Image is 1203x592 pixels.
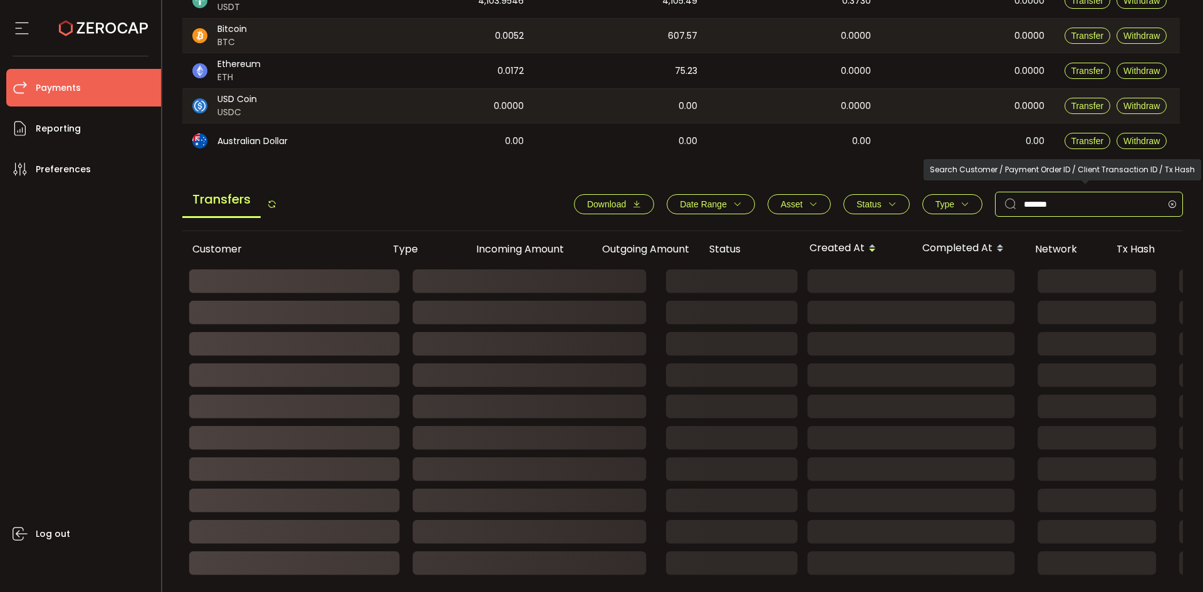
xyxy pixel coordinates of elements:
span: 0.0000 [841,99,871,113]
img: btc_portfolio.svg [192,28,207,43]
span: Reporting [36,120,81,138]
button: Transfer [1065,133,1111,149]
span: Bitcoin [217,23,247,36]
button: Transfer [1065,98,1111,114]
span: 0.00 [1026,134,1044,148]
span: BTC [217,36,247,49]
span: 607.57 [668,29,697,43]
button: Withdraw [1117,63,1167,79]
button: Status [843,194,910,214]
span: 0.0000 [1014,29,1044,43]
span: 0.0000 [841,64,871,78]
button: Date Range [667,194,755,214]
div: Outgoing Amount [574,242,699,256]
span: USDT [217,1,247,14]
span: 0.00 [505,134,524,148]
img: usdc_portfolio.svg [192,98,207,113]
span: Status [857,199,882,209]
span: Withdraw [1123,31,1160,41]
span: USD Coin [217,93,257,106]
div: Network [1025,242,1107,256]
img: aud_portfolio.svg [192,133,207,148]
span: Transfer [1071,66,1104,76]
iframe: Chat Widget [1140,532,1203,592]
button: Withdraw [1117,133,1167,149]
span: 0.00 [852,134,871,148]
span: Withdraw [1123,66,1160,76]
button: Withdraw [1117,98,1167,114]
span: Transfer [1071,31,1104,41]
span: Withdraw [1123,136,1160,146]
span: Transfer [1071,136,1104,146]
div: Incoming Amount [449,242,574,256]
span: USDC [217,106,257,119]
div: Completed At [912,238,1025,259]
img: eth_portfolio.svg [192,63,207,78]
div: Status [699,242,799,256]
span: Type [935,199,954,209]
button: Withdraw [1117,28,1167,44]
span: 0.0000 [841,29,871,43]
span: 0.0000 [1014,99,1044,113]
span: 0.00 [679,134,697,148]
span: Preferences [36,160,91,179]
button: Download [574,194,654,214]
span: Log out [36,525,70,543]
button: Transfer [1065,63,1111,79]
span: Australian Dollar [217,135,288,148]
span: Date Range [680,199,727,209]
span: 0.0000 [1014,64,1044,78]
span: 75.23 [675,64,697,78]
span: 0.00 [679,99,697,113]
div: Customer [182,242,383,256]
span: 0.0052 [495,29,524,43]
div: Created At [799,238,912,259]
span: 0.0172 [497,64,524,78]
span: Transfers [182,182,261,218]
div: Type [383,242,449,256]
span: Download [587,199,626,209]
span: Transfer [1071,101,1104,111]
div: Search Customer / Payment Order ID / Client Transaction ID / Tx Hash [924,159,1201,180]
span: Payments [36,79,81,97]
span: Asset [781,199,803,209]
span: Withdraw [1123,101,1160,111]
span: 0.0000 [494,99,524,113]
button: Asset [768,194,831,214]
span: Ethereum [217,58,261,71]
button: Transfer [1065,28,1111,44]
span: ETH [217,71,261,84]
button: Type [922,194,982,214]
